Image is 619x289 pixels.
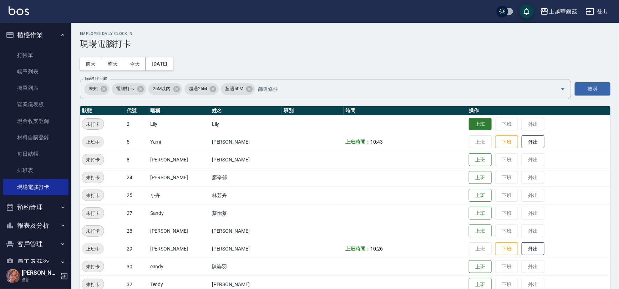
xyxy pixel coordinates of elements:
[469,260,492,273] button: 上班
[125,106,148,115] th: 代號
[210,115,282,133] td: Lily
[3,63,69,80] a: 帳單列表
[210,240,282,258] td: [PERSON_NAME]
[537,4,580,19] button: 上越華爾茲
[370,139,383,145] span: 10:43
[3,198,69,217] button: 預約管理
[125,204,148,222] td: 27
[82,210,104,217] span: 未打卡
[345,246,370,252] b: 上班時間：
[345,139,370,145] b: 上班時間：
[221,85,248,92] span: 超過50M
[184,83,219,95] div: 超過25M
[210,151,282,169] td: [PERSON_NAME]
[3,129,69,146] a: 材料自購登錄
[557,83,569,95] button: Open
[495,135,518,149] button: 下班
[148,106,210,115] th: 暱稱
[575,82,610,96] button: 搜尋
[82,227,104,235] span: 未打卡
[148,133,210,151] td: Yami
[210,169,282,186] td: 廖亭郁
[82,138,104,146] span: 上班中
[3,47,69,63] a: 打帳單
[3,179,69,195] a: 現場電腦打卡
[3,96,69,113] a: 營業儀表板
[210,133,282,151] td: [PERSON_NAME]
[148,258,210,275] td: candy
[148,151,210,169] td: [PERSON_NAME]
[80,31,610,36] h2: Employee Daily Clock In
[22,277,58,283] p: 會計
[148,204,210,222] td: Sandy
[82,156,104,164] span: 未打卡
[148,115,210,133] td: Lily
[344,106,467,115] th: 時間
[469,153,492,166] button: 上班
[125,133,148,151] td: 5
[146,57,173,71] button: [DATE]
[125,186,148,204] td: 25
[125,222,148,240] td: 28
[3,80,69,96] a: 掛單列表
[22,269,58,277] h5: [PERSON_NAME]
[522,242,544,256] button: 外出
[3,146,69,162] a: 每日結帳
[125,115,148,133] td: 2
[469,189,492,202] button: 上班
[125,240,148,258] td: 29
[522,135,544,149] button: 外出
[125,169,148,186] td: 24
[82,192,104,199] span: 未打卡
[148,222,210,240] td: [PERSON_NAME]
[467,106,610,115] th: 操作
[6,269,20,283] img: Person
[148,85,175,92] span: 25M以內
[583,5,610,18] button: 登出
[112,83,146,95] div: 電腦打卡
[85,76,107,81] label: 篩選打卡記錄
[282,106,344,115] th: 班別
[469,207,492,220] button: 上班
[148,169,210,186] td: [PERSON_NAME]
[124,57,146,71] button: 今天
[469,118,492,130] button: 上班
[3,216,69,235] button: 報表及分析
[495,242,518,256] button: 下班
[82,263,104,270] span: 未打卡
[3,26,69,44] button: 櫃檯作業
[84,83,110,95] div: 未知
[3,235,69,253] button: 客戶管理
[210,258,282,275] td: 陳姿羽
[125,258,148,275] td: 30
[370,246,383,252] span: 10:26
[184,85,211,92] span: 超過25M
[210,106,282,115] th: 姓名
[82,281,104,288] span: 未打卡
[469,171,492,184] button: 上班
[3,162,69,179] a: 排班表
[82,174,104,181] span: 未打卡
[102,57,124,71] button: 昨天
[84,85,102,92] span: 未知
[210,222,282,240] td: [PERSON_NAME]
[3,253,69,272] button: 員工及薪資
[125,151,148,169] td: 8
[221,83,255,95] div: 超過50M
[148,83,183,95] div: 25M以內
[80,106,125,115] th: 狀態
[9,6,29,15] img: Logo
[82,245,104,253] span: 上班中
[148,186,210,204] td: 小卉
[80,39,610,49] h3: 現場電腦打卡
[549,7,577,16] div: 上越華爾茲
[3,113,69,129] a: 現金收支登錄
[82,120,104,128] span: 未打卡
[469,225,492,238] button: 上班
[210,186,282,204] td: 林芸卉
[148,240,210,258] td: [PERSON_NAME]
[112,85,139,92] span: 電腦打卡
[519,4,534,19] button: save
[80,57,102,71] button: 前天
[210,204,282,222] td: 蔡怡蓁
